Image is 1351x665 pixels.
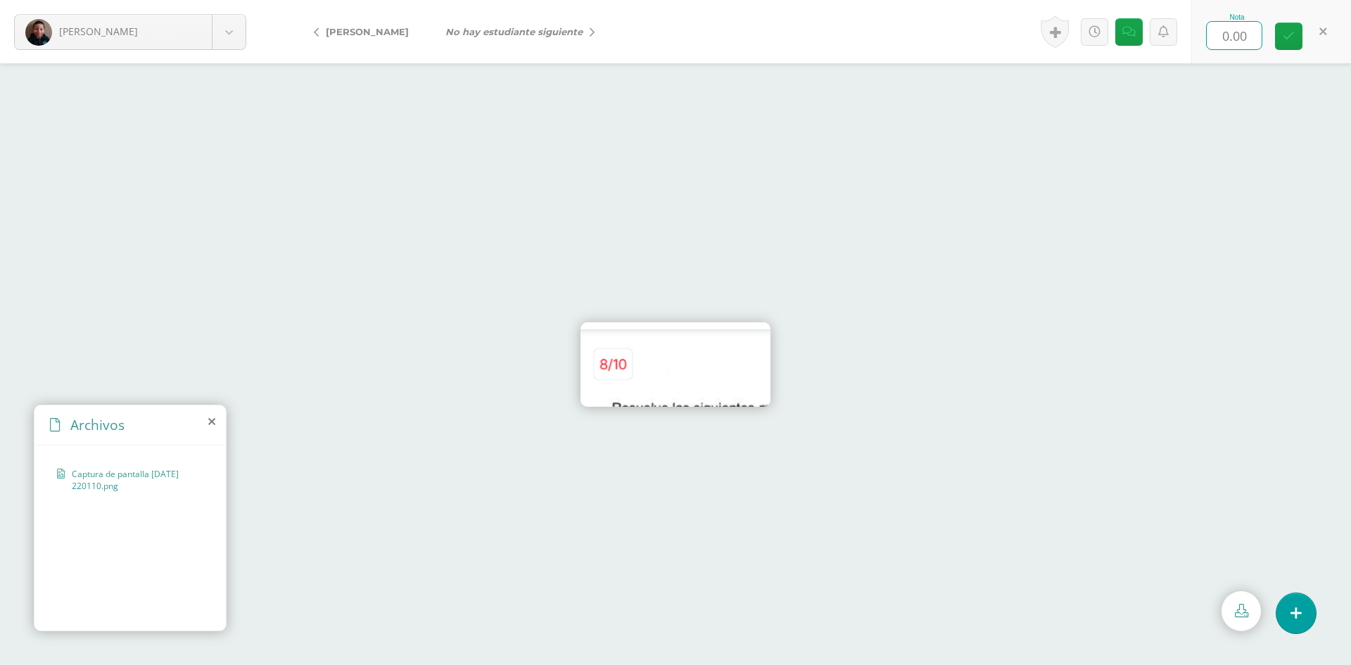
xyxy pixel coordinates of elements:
[59,25,138,38] span: [PERSON_NAME]
[208,416,215,427] i: close
[72,468,196,492] span: Captura de pantalla [DATE] 220110.png
[15,15,246,49] a: [PERSON_NAME]
[25,19,52,46] img: 3715368380634fcaf32e859e478ae4f9.png
[445,26,583,37] i: No hay estudiante siguiente
[427,15,606,49] a: No hay estudiante siguiente
[1206,13,1268,21] div: Nota
[1207,22,1262,49] input: 0-15.0
[581,322,770,407] img: https://edoofiles.nyc3.digitaloceanspaces.com/donbosco/activity_submission/3fe2a69d-fcf4-4bec-88d...
[70,415,125,434] span: Archivos
[303,15,427,49] a: [PERSON_NAME]
[326,26,409,37] span: [PERSON_NAME]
